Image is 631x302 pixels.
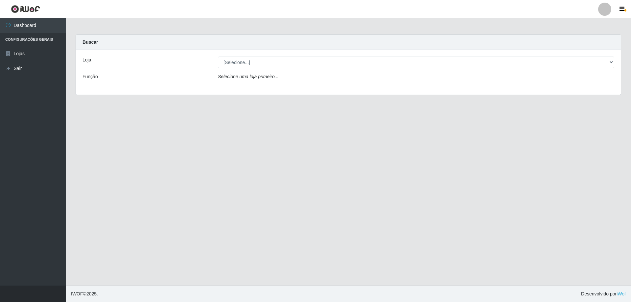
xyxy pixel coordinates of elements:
a: iWof [617,291,626,296]
span: IWOF [71,291,83,296]
label: Loja [82,57,91,63]
img: CoreUI Logo [11,5,40,13]
strong: Buscar [82,39,98,45]
span: © 2025 . [71,290,98,297]
i: Selecione uma loja primeiro... [218,74,278,79]
label: Função [82,73,98,80]
span: Desenvolvido por [581,290,626,297]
